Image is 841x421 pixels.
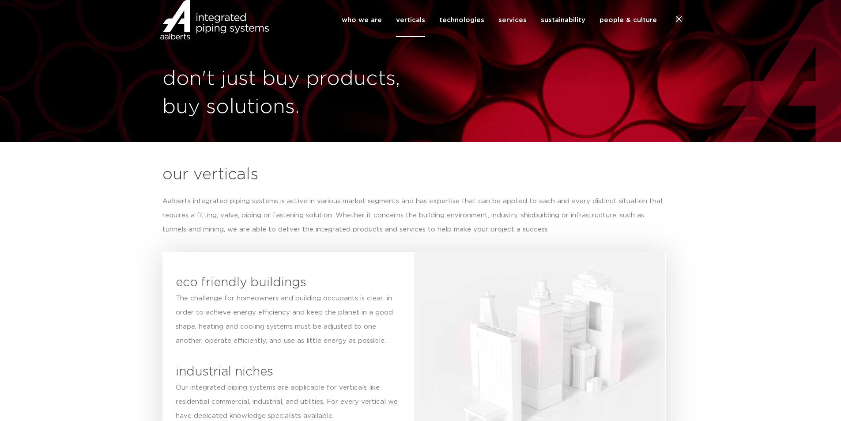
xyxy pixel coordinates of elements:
[439,3,484,37] a: technologies
[162,164,666,186] h2: our verticals
[176,292,401,348] p: The challenge for homeowners and building occupants is clear: in order to achieve energy efficien...
[342,3,382,37] a: who we are
[176,363,273,381] h3: industrial niches
[176,274,306,292] h3: eco friendly buildings
[541,3,585,37] a: sustainability
[600,3,657,37] a: people & culture
[396,3,425,37] a: verticals
[162,194,666,237] p: Aalberts integrated piping systems is active in various market segments and has expertise that ca...
[342,3,657,37] nav: Menu
[162,65,416,121] h1: don't just buy products, buy solutions.
[498,3,527,37] a: services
